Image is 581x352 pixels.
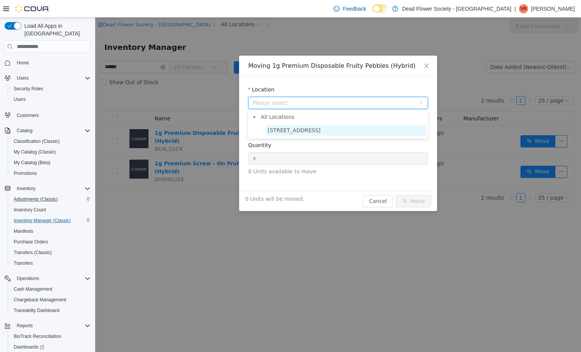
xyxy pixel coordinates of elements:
[15,5,49,13] img: Cova
[17,112,39,118] span: Customers
[158,82,320,89] span: Please select
[2,109,94,120] button: Customers
[14,250,52,256] span: Transfers (Classic)
[8,284,94,294] button: Cash Management
[17,60,29,66] span: Home
[14,274,42,283] button: Operations
[14,58,91,67] span: Home
[11,137,63,146] a: Classification (Classic)
[14,74,91,83] span: Users
[14,321,91,330] span: Reports
[11,259,91,268] span: Transfers
[11,195,91,204] span: Adjustments (Classic)
[14,160,51,166] span: My Catalog (Beta)
[14,333,61,339] span: BioTrack Reconciliation
[153,150,333,158] span: 0 Units available to move
[330,1,369,16] a: Feedback
[8,226,94,237] button: Manifests
[11,227,91,236] span: Manifests
[14,207,46,213] span: Inventory Count
[17,275,39,282] span: Operations
[11,158,54,167] a: My Catalog (Beta)
[2,183,94,194] button: Inventory
[11,84,46,93] a: Security Roles
[14,126,91,135] span: Catalog
[328,45,334,51] i: icon: close
[14,228,33,234] span: Manifests
[11,216,74,225] a: Inventory Manager (Classic)
[8,157,94,168] button: My Catalog (Beta)
[520,4,527,13] span: VR
[11,169,91,178] span: Promotions
[11,332,64,341] a: BioTrack Reconciliation
[14,297,66,303] span: Chargeback Management
[11,147,91,157] span: My Catalog (Classic)
[8,247,94,258] button: Transfers (Classic)
[11,205,49,214] a: Inventory Count
[11,195,61,204] a: Adjustments (Classic)
[11,332,91,341] span: BioTrack Reconciliation
[11,205,91,214] span: Inventory Count
[17,186,35,192] span: Inventory
[14,274,91,283] span: Operations
[8,237,94,247] button: Purchase Orders
[11,169,40,178] a: Promotions
[8,331,94,342] button: BioTrack Reconciliation
[8,83,94,94] button: Security Roles
[17,75,29,81] span: Users
[150,178,209,186] span: 0 Units will be moved.
[14,86,43,92] span: Security Roles
[11,216,91,225] span: Inventory Manager (Classic)
[14,149,56,155] span: My Catalog (Classic)
[14,96,26,102] span: Users
[17,128,32,134] span: Catalog
[14,126,35,135] button: Catalog
[11,147,59,157] a: My Catalog (Classic)
[11,342,91,352] span: Dashboards
[14,74,32,83] button: Users
[11,237,91,246] span: Purchase Orders
[11,285,55,294] a: Cash Management
[11,227,36,236] a: Manifests
[14,307,59,314] span: Traceabilty Dashboard
[11,95,29,104] a: Users
[268,178,298,190] button: Cancel
[21,22,91,37] span: Load All Apps in [GEOGRAPHIC_DATA]
[372,5,388,13] input: Dark Mode
[14,58,32,67] a: Home
[8,94,94,105] button: Users
[11,285,91,294] span: Cash Management
[8,136,94,147] button: Classification (Classic)
[519,4,528,13] div: Victoria Richardson
[14,184,38,193] button: Inventory
[8,205,94,215] button: Inventory Count
[8,258,94,269] button: Transfers
[343,5,366,13] span: Feedback
[11,342,47,352] a: Dashboards
[11,306,91,315] span: Traceabilty Dashboard
[14,260,33,266] span: Transfers
[2,73,94,83] button: Users
[301,178,336,190] button: icon: swapMove
[8,215,94,226] button: Inventory Manager (Classic)
[11,248,55,257] a: Transfers (Classic)
[11,295,69,304] a: Chargeback Management
[153,125,176,131] label: Quantity
[321,38,342,59] button: Close
[8,147,94,157] button: My Catalog (Classic)
[171,108,331,118] span: 1255 West State Street STE 1
[153,69,179,75] label: Location
[8,305,94,316] button: Traceabilty Dashboard
[11,158,91,167] span: My Catalog (Beta)
[14,286,52,292] span: Cash Management
[11,95,91,104] span: Users
[11,295,91,304] span: Chargeback Management
[14,138,60,144] span: Classification (Classic)
[11,84,91,93] span: Security Roles
[8,168,94,179] button: Promotions
[157,98,161,102] i: icon: caret-down
[14,218,71,224] span: Inventory Manager (Classic)
[2,320,94,331] button: Reports
[14,196,58,202] span: Adjustments (Classic)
